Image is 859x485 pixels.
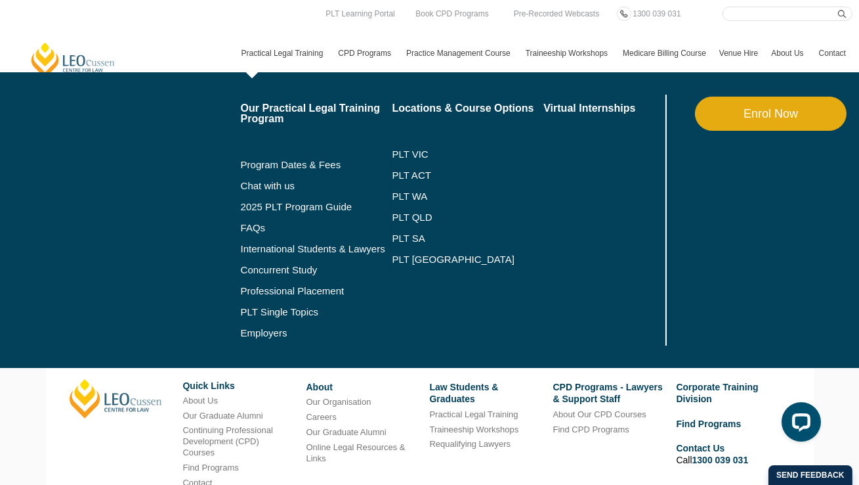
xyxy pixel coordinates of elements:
[430,409,518,419] a: Practical Legal Training
[306,412,337,422] a: Careers
[70,379,162,419] a: [PERSON_NAME]
[241,181,392,191] a: Chat with us
[430,425,519,434] a: Traineeship Workshops
[241,103,392,124] a: Our Practical Legal Training Program
[306,382,333,392] a: About
[331,34,400,72] a: CPD Programs
[322,7,398,21] a: PLT Learning Portal
[677,443,725,453] a: Contact Us
[519,34,616,72] a: Traineeship Workshops
[183,463,239,473] a: Find Programs
[183,425,273,457] a: Continuing Professional Development (CPD) Courses
[412,7,492,21] a: Book CPD Programs
[306,442,406,463] a: Online Legal Resources & Links
[430,382,499,404] a: Law Students & Graduates
[430,439,511,449] a: Requalifying Lawyers
[241,160,392,170] a: Program Dates & Fees
[511,7,603,21] a: Pre-Recorded Webcasts
[765,34,812,72] a: About Us
[241,286,392,296] a: Professional Placement
[392,103,543,114] a: Locations & Course Options
[241,244,392,254] a: International Students & Lawyers
[633,9,681,18] span: 1300 039 031
[713,34,765,72] a: Venue Hire
[553,382,663,404] a: CPD Programs - Lawyers & Support Staff
[241,307,392,317] a: PLT Single Topics
[392,191,511,202] a: PLT WA
[30,41,117,79] a: [PERSON_NAME] Centre for Law
[183,411,263,421] a: Our Graduate Alumni
[677,419,742,429] a: Find Programs
[695,97,847,131] a: Enrol Now
[677,382,759,404] a: Corporate Training Division
[392,149,543,160] a: PLT VIC
[553,425,629,434] a: Find CPD Programs
[392,212,543,223] a: PLT QLD
[183,381,297,391] h6: Quick Links
[392,254,543,265] a: PLT [GEOGRAPHIC_DATA]
[241,202,360,212] a: 2025 PLT Program Guide
[235,34,332,72] a: Practical Legal Training
[553,409,646,419] a: About Our CPD Courses
[771,397,826,452] iframe: LiveChat chat widget
[306,427,387,437] a: Our Graduate Alumni
[616,34,713,72] a: Medicare Billing Course
[241,328,392,338] a: Employers
[306,397,371,407] a: Our Organisation
[400,34,519,72] a: Practice Management Course
[543,103,662,114] a: Virtual Internships
[692,455,749,465] a: 1300 039 031
[392,233,543,244] a: PLT SA
[183,396,218,405] a: About Us
[392,170,543,181] a: PLT ACT
[677,440,790,468] li: Call
[241,223,392,233] a: FAQs
[812,34,852,72] a: Contact
[629,7,684,21] a: 1300 039 031
[241,265,392,275] a: Concurrent Study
